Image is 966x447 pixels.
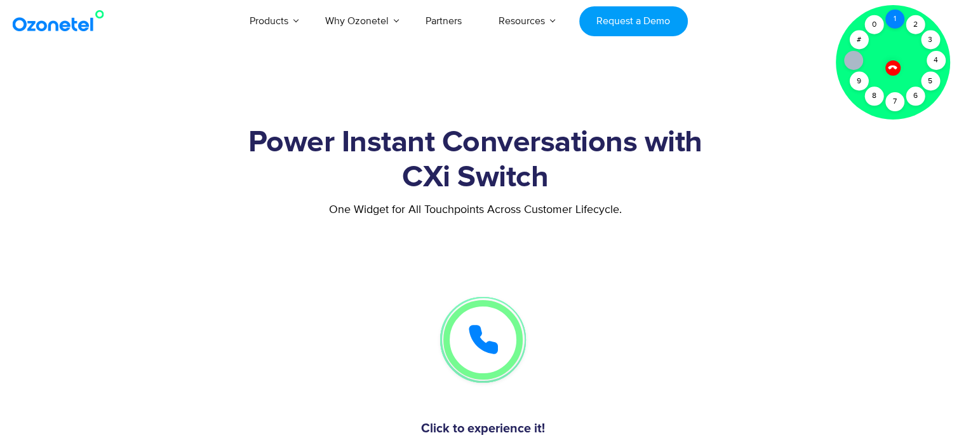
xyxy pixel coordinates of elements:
div: 3 [921,31,940,50]
p: One Widget for All Touchpoints Across Customer Lifecycle. [93,202,858,219]
div: 6 [906,86,925,106]
div: 1 [885,10,904,29]
div: # [849,31,868,50]
div: 7 [885,92,904,111]
div: 0 [864,15,883,34]
div: 5 [921,72,940,91]
h5: Click to experience it! [93,422,874,435]
div: 4 [927,51,946,70]
h1: Power Instant Conversations with CXi Switch [93,125,858,195]
a: Request a Demo [579,6,688,36]
div: 8 [864,86,883,106]
div: 2 [906,15,925,34]
div: 9 [849,72,868,91]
